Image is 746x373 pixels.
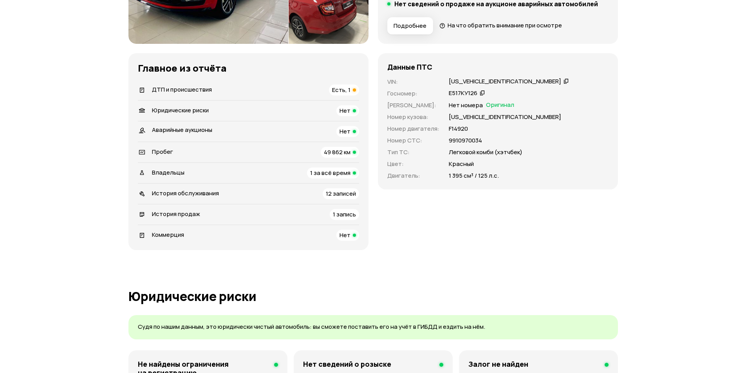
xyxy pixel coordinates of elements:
span: История продаж [152,210,200,218]
a: На что обратить внимание при осмотре [439,21,562,29]
p: Нет номера [449,101,483,110]
span: Нет [340,127,350,135]
span: Владельцы [152,168,184,177]
p: Цвет : [387,160,439,168]
p: Номер кузова : [387,113,439,121]
span: ДТП и происшествия [152,85,212,94]
h1: Юридические риски [128,289,618,303]
span: Подробнее [394,22,426,30]
p: [PERSON_NAME] : [387,101,439,110]
span: Есть, 1 [332,86,350,94]
span: На что обратить внимание при осмотре [448,21,562,29]
span: Нет [340,106,350,115]
div: [US_VEHICLE_IDENTIFICATION_NUMBER] [449,77,561,86]
span: 12 записей [326,189,356,198]
p: Госномер : [387,89,439,98]
span: 49 862 км [324,148,350,156]
span: Юридические риски [152,106,209,114]
p: Тип ТС : [387,148,439,157]
span: Коммерция [152,231,184,239]
h3: Главное из отчёта [138,63,359,74]
span: Нет [340,231,350,239]
div: Е517КУ126 [449,89,477,97]
p: VIN : [387,77,439,86]
p: Красный [449,160,474,168]
p: 9910970034 [449,136,482,145]
p: Двигатель : [387,171,439,180]
p: Номер СТС : [387,136,439,145]
span: 1 за всё время [310,169,350,177]
span: Пробег [152,148,173,156]
p: F14920 [449,124,468,133]
p: [US_VEHICLE_IDENTIFICATION_NUMBER] [449,113,561,121]
span: Аварийные аукционы [152,126,212,134]
h4: Данные ПТС [387,63,432,71]
h4: Залог не найден [468,360,528,368]
p: Номер двигателя : [387,124,439,133]
p: Судя по нашим данным, это юридически чистый автомобиль: вы сможете поставить его на учёт в ГИБДД ... [138,323,609,331]
p: 1 395 см³ / 125 л.с. [449,171,499,180]
span: Оригинал [486,101,514,110]
span: 1 запись [333,210,356,218]
button: Подробнее [387,17,433,34]
p: Легковой комби (хэтчбек) [449,148,522,157]
h4: Нет сведений о розыске [303,360,391,368]
span: История обслуживания [152,189,219,197]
